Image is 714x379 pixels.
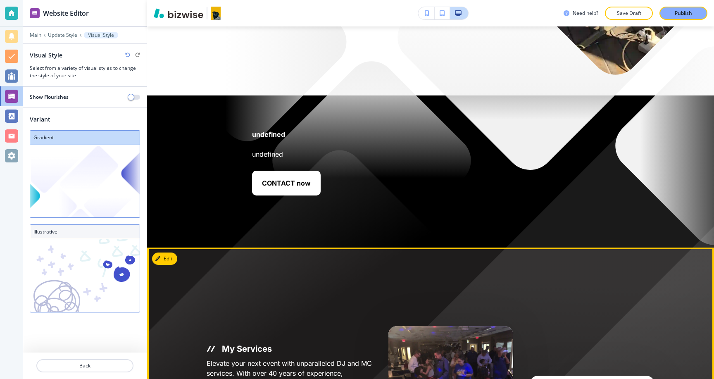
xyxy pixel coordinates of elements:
[43,8,89,18] h2: Website Editor
[573,10,598,17] h3: Need help?
[211,7,221,20] img: Your Logo
[30,130,140,218] div: GradientGradient
[37,362,133,369] p: Back
[616,10,642,17] p: Save Draft
[30,32,41,38] button: Main
[152,253,177,265] button: Edit
[30,8,40,18] img: editor icon
[30,224,140,312] div: IllustrativeIllustrative
[36,359,133,372] button: Back
[30,64,140,79] h3: Select from a variety of visual styles to change the style of your site
[30,93,69,101] h2: Show Flourishes
[30,51,62,60] h2: Visual Style
[30,145,140,218] img: Gradient
[154,8,203,18] img: Bizwise Logo
[605,7,653,20] button: Save Draft
[252,124,609,138] strong: undefined
[30,115,140,124] h2: Variant
[33,228,136,236] h3: Illustrative
[252,171,321,195] button: CONTACT now
[252,124,609,202] div: undefined
[30,239,140,312] img: Illustrative
[207,343,372,355] p: My Services
[48,32,77,38] button: Update Style
[659,7,707,20] button: Publish
[88,32,114,38] p: Visual Style
[675,10,692,17] p: Publish
[33,134,136,141] h3: Gradient
[84,32,118,38] button: Visual Style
